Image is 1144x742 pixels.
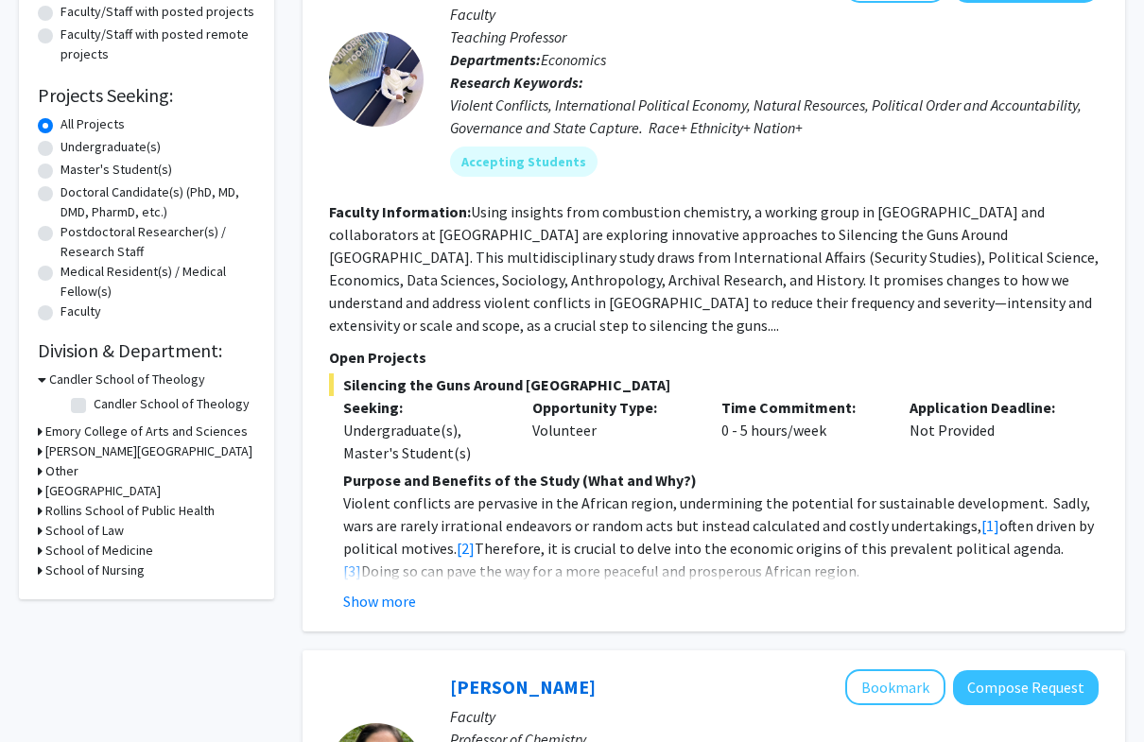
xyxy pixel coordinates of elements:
[45,461,78,481] h3: Other
[450,3,1099,26] p: Faculty
[94,394,250,414] label: Candler School of Theology
[343,396,504,419] p: Seeking:
[38,339,255,362] h2: Division & Department:
[45,521,124,541] h3: School of Law
[49,370,205,389] h3: Candler School of Theology
[343,471,697,490] strong: Purpose and Benefits of the Study (What and Why?)
[61,2,254,22] label: Faculty/Staff with posted projects
[450,94,1099,139] div: Violent Conflicts, International Political Economy, Natural Resources, Political Order and Accoun...
[14,657,80,728] iframe: Chat
[61,137,161,157] label: Undergraduate(s)
[45,561,145,580] h3: School of Nursing
[721,396,882,419] p: Time Commitment:
[450,675,596,699] a: [PERSON_NAME]
[45,422,248,441] h3: Emory College of Arts and Sciences
[953,670,1099,705] button: Compose Request to Daniela Buccella
[707,396,896,464] div: 0 - 5 hours/week
[457,539,475,558] a: [2]
[61,262,255,302] label: Medical Resident(s) / Medical Fellow(s)
[450,147,598,177] mat-chip: Accepting Students
[343,590,416,613] button: Show more
[329,373,1099,396] span: Silencing the Guns Around [GEOGRAPHIC_DATA]
[61,114,125,134] label: All Projects
[343,561,361,580] a: [3]
[61,160,172,180] label: Master's Student(s)
[61,25,255,64] label: Faculty/Staff with posted remote projects
[518,396,707,464] div: Volunteer
[329,346,1099,369] p: Open Projects
[45,501,215,521] h3: Rollins School of Public Health
[45,481,161,501] h3: [GEOGRAPHIC_DATA]
[450,73,583,92] b: Research Keywords:
[343,492,1099,582] p: Violent conflicts are pervasive in the African region, undermining the potential for sustainable ...
[61,182,255,222] label: Doctoral Candidate(s) (PhD, MD, DMD, PharmD, etc.)
[845,669,945,705] button: Add Daniela Buccella to Bookmarks
[532,396,693,419] p: Opportunity Type:
[45,441,252,461] h3: [PERSON_NAME][GEOGRAPHIC_DATA]
[910,396,1070,419] p: Application Deadline:
[343,419,504,464] div: Undergraduate(s), Master's Student(s)
[61,222,255,262] label: Postdoctoral Researcher(s) / Research Staff
[38,84,255,107] h2: Projects Seeking:
[450,705,1099,728] p: Faculty
[981,516,999,535] a: [1]
[450,26,1099,48] p: Teaching Professor
[895,396,1084,464] div: Not Provided
[541,50,606,69] span: Economics
[45,541,153,561] h3: School of Medicine
[61,302,101,321] label: Faculty
[329,202,471,221] b: Faculty Information:
[329,202,1099,335] fg-read-more: Using insights from combustion chemistry, a working group in [GEOGRAPHIC_DATA] and collaborators ...
[450,50,541,69] b: Departments:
